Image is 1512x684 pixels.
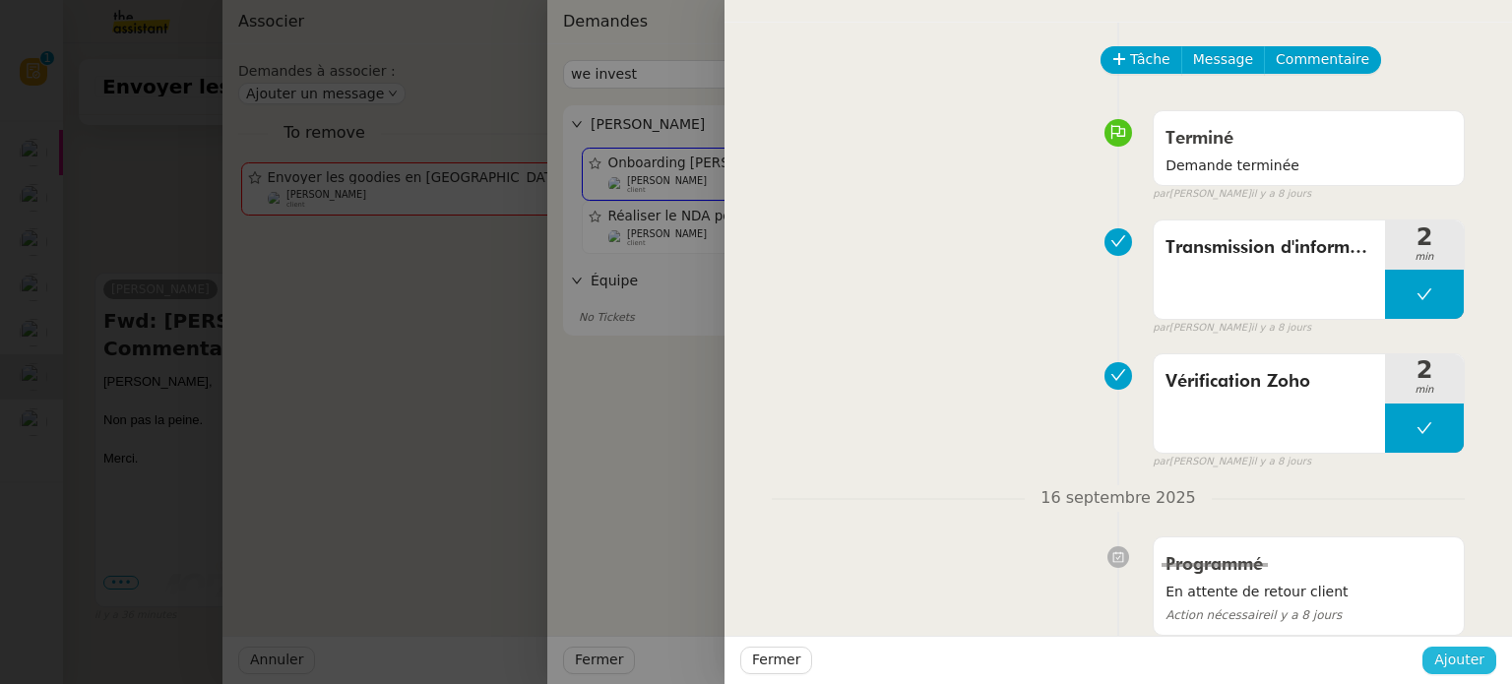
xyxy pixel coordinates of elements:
span: Terminé [1165,130,1233,148]
span: Programmé [1165,556,1263,574]
span: Transmission d'informations [1165,233,1373,263]
small: [PERSON_NAME] [1153,454,1311,470]
span: En attente de retour client [1165,581,1452,603]
span: Action nécessaire [1165,608,1270,622]
span: 16 septembre 2025 [1025,485,1212,512]
span: Tâche [1130,48,1170,71]
span: il y a 8 jours [1251,186,1311,203]
span: par [1153,320,1169,337]
span: Vérification Zoho [1165,367,1373,397]
span: min [1385,382,1464,399]
span: 2 [1385,358,1464,382]
button: Ajouter [1422,647,1496,674]
span: 2 [1385,225,1464,249]
span: il y a 8 jours [1251,320,1311,337]
span: il y a 8 jours [1165,608,1342,622]
button: Fermer [740,647,812,674]
span: min [1385,249,1464,266]
button: Message [1181,46,1265,74]
span: Fermer [752,649,800,671]
small: [PERSON_NAME] [1153,186,1311,203]
small: [PERSON_NAME] [1153,320,1311,337]
button: Commentaire [1264,46,1381,74]
span: Ajouter [1434,649,1484,671]
button: Tâche [1101,46,1182,74]
span: par [1153,186,1169,203]
span: il y a 8 jours [1251,454,1311,470]
span: Demande terminée [1165,155,1452,177]
span: Message [1193,48,1253,71]
span: par [1153,454,1169,470]
span: Commentaire [1276,48,1369,71]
